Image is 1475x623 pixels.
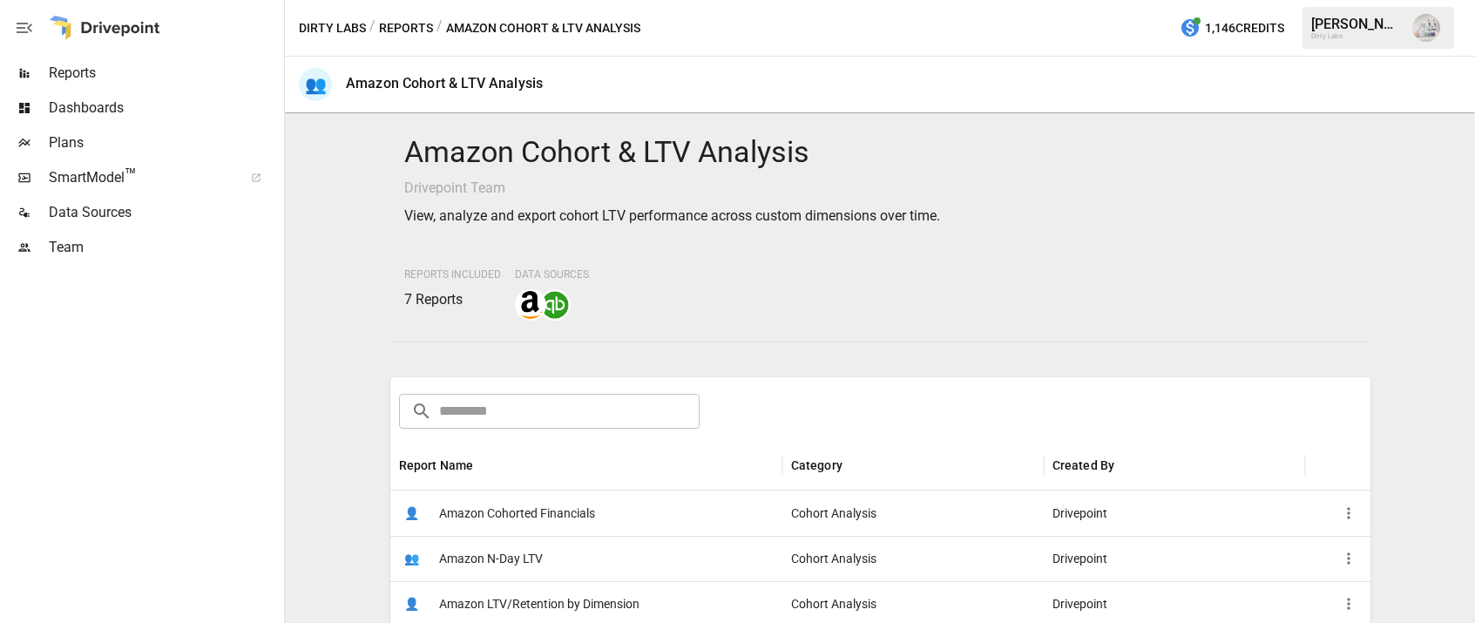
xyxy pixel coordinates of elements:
div: [PERSON_NAME] [1311,16,1402,32]
span: 1,146 Credits [1205,17,1284,39]
span: SmartModel [49,167,232,188]
p: 7 Reports [404,289,501,310]
img: quickbooks [541,291,569,319]
p: View, analyze and export cohort LTV performance across custom dimensions over time. [404,206,1357,227]
div: Report Name [399,458,474,472]
span: Reports [49,63,281,84]
div: 👥 [299,68,332,101]
span: Amazon Cohorted Financials [439,491,595,536]
div: Created By [1052,458,1115,472]
span: ™ [125,165,137,186]
div: Cohort Analysis [782,536,1044,581]
span: Reports Included [404,268,501,281]
div: Amazon Cohort & LTV Analysis [346,75,543,91]
span: Team [49,237,281,258]
span: 👥 [399,545,425,572]
button: Reports [379,17,433,39]
p: Drivepoint Team [404,178,1357,199]
span: Amazon N-Day LTV [439,537,543,581]
div: Drivepoint [1044,536,1305,581]
span: Plans [49,132,281,153]
div: Category [791,458,842,472]
div: Drivepoint [1044,491,1305,536]
div: Cohort Analysis [782,491,1044,536]
span: Data Sources [49,202,281,223]
img: Emmanuelle Johnson [1412,14,1440,42]
h4: Amazon Cohort & LTV Analysis [404,134,1357,171]
span: Data Sources [515,268,589,281]
img: amazon [517,291,545,319]
div: / [436,17,443,39]
div: Dirty Labs [1311,32,1402,40]
span: 👤 [399,591,425,617]
span: Dashboards [49,98,281,119]
button: Emmanuelle Johnson [1402,3,1451,52]
span: 👤 [399,500,425,526]
button: Dirty Labs [299,17,366,39]
div: / [369,17,376,39]
button: 1,146Credits [1173,12,1291,44]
